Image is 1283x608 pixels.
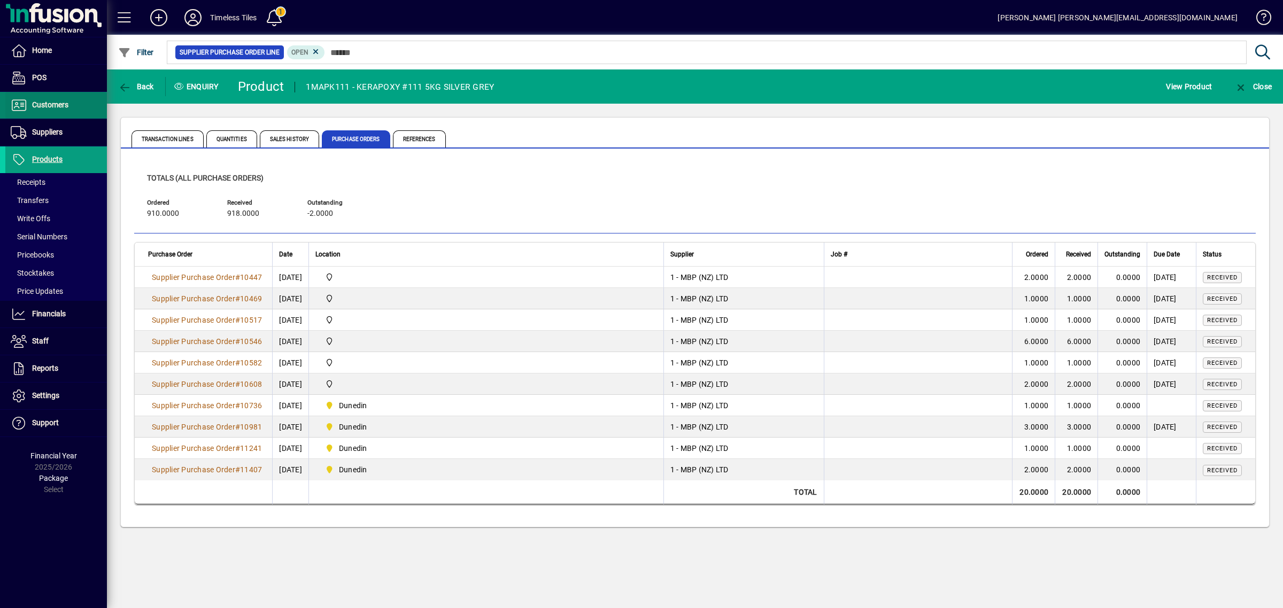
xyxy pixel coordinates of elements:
[30,451,77,460] span: Financial Year
[1097,459,1147,480] td: 0.0000
[5,383,107,409] a: Settings
[1147,331,1196,352] td: [DATE]
[240,316,262,324] span: 10517
[272,416,308,438] td: [DATE]
[1055,309,1097,331] td: 1.0000
[1207,338,1238,345] span: Received
[5,92,107,119] a: Customers
[240,444,262,453] span: 11241
[32,46,52,54] span: Home
[339,443,367,454] span: Dunedin
[321,463,651,476] span: Dunedin
[1012,288,1055,309] td: 1.0000
[235,358,240,367] span: #
[1055,373,1097,395] td: 2.0000
[32,100,68,109] span: Customers
[272,267,308,288] td: [DATE]
[235,423,240,431] span: #
[148,378,266,390] a: Supplier Purchase Order#10608
[148,293,266,305] a: Supplier Purchase Order#10469
[32,337,49,345] span: Staff
[148,464,266,476] a: Supplier Purchase Order#11407
[1234,82,1272,91] span: Close
[152,358,235,367] span: Supplier Purchase Order
[115,43,157,62] button: Filter
[11,287,63,295] span: Price Updates
[1012,309,1055,331] td: 1.0000
[1012,267,1055,288] td: 2.0000
[152,337,235,346] span: Supplier Purchase Order
[152,316,235,324] span: Supplier Purchase Order
[272,331,308,352] td: [DATE]
[272,352,308,373] td: [DATE]
[11,232,67,241] span: Serial Numbers
[1223,77,1283,96] app-page-header-button: Close enquiry
[339,422,367,432] span: Dunedin
[152,423,235,431] span: Supplier Purchase Order
[279,248,302,260] div: Date
[315,248,656,260] div: Location
[176,8,210,27] button: Profile
[663,352,824,373] td: 1 - MBP (NZ) LTD
[670,248,817,260] div: Supplier
[240,401,262,410] span: 10736
[663,416,824,438] td: 1 - MBP (NZ) LTD
[5,191,107,209] a: Transfers
[663,438,824,459] td: 1 - MBP (NZ) LTD
[1147,416,1196,438] td: [DATE]
[235,401,240,410] span: #
[1055,331,1097,352] td: 6.0000
[152,465,235,474] span: Supplier Purchase Order
[1207,424,1238,431] span: Received
[5,410,107,436] a: Support
[1147,288,1196,309] td: [DATE]
[1012,416,1055,438] td: 3.0000
[998,9,1238,26] div: [PERSON_NAME] [PERSON_NAME][EMAIL_ADDRESS][DOMAIN_NAME]
[1104,248,1140,260] span: Outstanding
[240,294,262,303] span: 10469
[1055,288,1097,309] td: 1.0000
[1207,317,1238,324] span: Received
[115,77,157,96] button: Back
[1097,288,1147,309] td: 0.0000
[1207,445,1238,452] span: Received
[322,130,390,147] span: Purchase Orders
[235,316,240,324] span: #
[210,9,257,26] div: Timeless Tiles
[291,49,308,56] span: Open
[831,248,847,260] span: Job #
[5,301,107,328] a: Financials
[240,337,262,346] span: 10546
[235,444,240,453] span: #
[1055,395,1097,416] td: 1.0000
[240,358,262,367] span: 10582
[32,155,63,163] span: Products
[1066,248,1091,260] span: Received
[5,173,107,191] a: Receipts
[321,399,651,412] span: Dunedin
[339,464,367,475] span: Dunedin
[32,364,58,372] span: Reports
[240,273,262,282] span: 10447
[152,273,235,282] span: Supplier Purchase Order
[1097,416,1147,438] td: 0.0000
[272,373,308,395] td: [DATE]
[148,442,266,454] a: Supplier Purchase Order#11241
[152,380,235,388] span: Supplier Purchase Order
[260,130,319,147] span: Sales History
[1232,77,1274,96] button: Close
[148,314,266,326] a: Supplier Purchase Order#10517
[148,357,266,369] a: Supplier Purchase Order#10582
[5,228,107,246] a: Serial Numbers
[1012,331,1055,352] td: 6.0000
[148,248,266,260] div: Purchase Order
[11,196,49,205] span: Transfers
[32,418,59,427] span: Support
[1154,248,1180,260] span: Due Date
[147,174,264,182] span: Totals (all purchase orders)
[670,248,694,260] span: Supplier
[1026,248,1048,260] span: Ordered
[235,465,240,474] span: #
[1097,373,1147,395] td: 0.0000
[11,269,54,277] span: Stocktakes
